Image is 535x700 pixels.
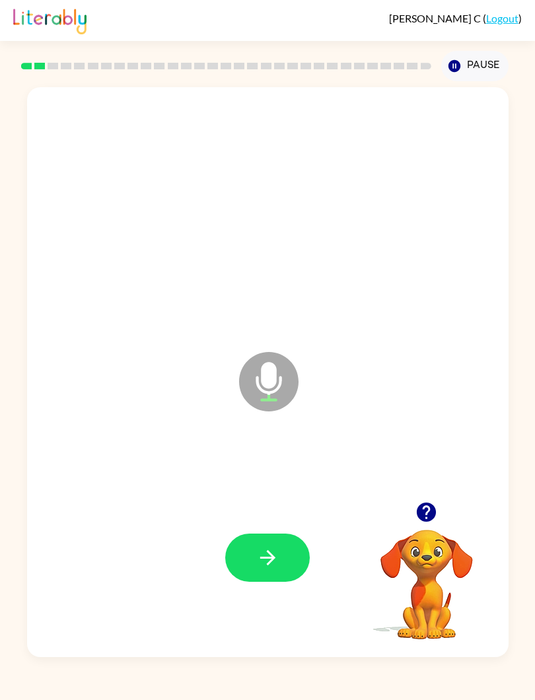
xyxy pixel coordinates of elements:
[13,5,87,34] img: Literably
[486,12,518,24] a: Logout
[389,12,483,24] span: [PERSON_NAME] C
[441,51,509,81] button: Pause
[389,12,522,24] div: ( )
[361,509,493,641] video: Your browser must support playing .mp4 files to use Literably. Please try using another browser.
